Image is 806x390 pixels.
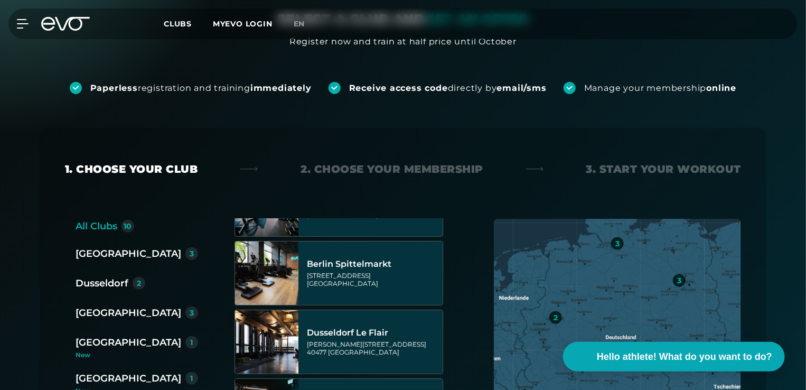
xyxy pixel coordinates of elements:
[76,335,181,350] div: [GEOGRAPHIC_DATA]
[349,82,547,94] div: directly by
[124,222,132,230] div: 10
[554,314,558,321] div: 2
[76,246,181,261] div: [GEOGRAPHIC_DATA]
[164,19,192,29] span: Clubs
[307,272,439,287] div: [STREET_ADDRESS] [GEOGRAPHIC_DATA]
[213,19,273,29] a: MYEVO LOGIN
[76,219,117,234] div: All Clubs
[563,342,785,372] button: Hello athlete! What do you want to do?
[307,259,439,270] div: Berlin Spittelmarkt
[190,250,194,257] div: 3
[707,83,737,93] strong: online
[76,276,128,291] div: Dusseldorf
[137,280,141,287] div: 2
[301,162,483,177] div: 2. Choose your membership
[615,240,620,247] div: 3
[90,82,312,94] div: registration and training
[584,82,736,94] div: Manage your membership
[191,339,193,346] div: 1
[586,162,742,177] div: 3. Start your workout
[191,375,193,382] div: 1
[294,18,318,30] a: En
[164,18,213,29] a: Clubs
[76,352,207,358] div: New
[250,83,312,93] strong: immediately
[677,277,681,284] div: 3
[90,83,138,93] strong: Paperless
[76,371,181,386] div: [GEOGRAPHIC_DATA]
[497,83,547,93] strong: email/sms
[597,350,772,364] span: Hello athlete! What do you want to do?
[76,305,181,320] div: [GEOGRAPHIC_DATA]
[294,19,305,29] span: En
[190,309,194,317] div: 3
[235,242,298,305] img: Berlin Spittelmarkt
[349,83,448,93] strong: Receive access code
[65,162,198,177] div: 1. Choose your club
[307,340,439,356] div: [PERSON_NAME][STREET_ADDRESS] 40477 [GEOGRAPHIC_DATA]
[235,310,298,374] img: Dusseldorf Le Flair
[307,328,439,338] div: Dusseldorf Le Flair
